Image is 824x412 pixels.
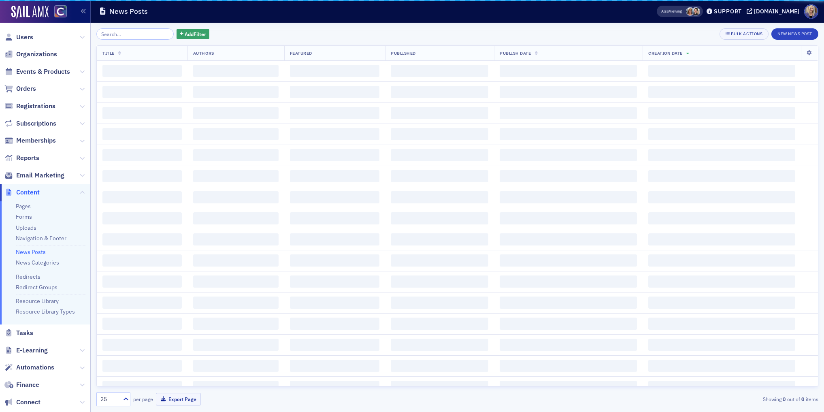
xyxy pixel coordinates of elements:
[500,128,637,140] span: ‌
[290,191,379,203] span: ‌
[720,28,769,40] button: Bulk Actions
[193,318,279,330] span: ‌
[4,380,39,389] a: Finance
[648,360,795,372] span: ‌
[391,360,488,372] span: ‌
[648,254,795,267] span: ‌
[193,275,279,288] span: ‌
[100,395,118,403] div: 25
[500,339,637,351] span: ‌
[583,395,818,403] div: Showing out of items
[4,119,56,128] a: Subscriptions
[16,203,31,210] a: Pages
[54,5,67,18] img: SailAMX
[193,86,279,98] span: ‌
[102,233,182,245] span: ‌
[648,233,795,245] span: ‌
[648,297,795,309] span: ‌
[500,107,637,119] span: ‌
[290,339,379,351] span: ‌
[391,297,488,309] span: ‌
[193,233,279,245] span: ‌
[648,339,795,351] span: ‌
[193,107,279,119] span: ‌
[102,360,182,372] span: ‌
[4,329,33,337] a: Tasks
[16,248,46,256] a: News Posts
[193,339,279,351] span: ‌
[661,9,682,14] span: Viewing
[177,29,210,39] button: AddFilter
[185,30,206,38] span: Add Filter
[648,128,795,140] span: ‌
[4,363,54,372] a: Automations
[648,50,683,56] span: Creation Date
[193,50,214,56] span: Authors
[500,170,637,182] span: ‌
[102,275,182,288] span: ‌
[4,102,55,111] a: Registrations
[648,318,795,330] span: ‌
[804,4,818,19] span: Profile
[800,395,806,403] strong: 0
[102,254,182,267] span: ‌
[290,107,379,119] span: ‌
[290,170,379,182] span: ‌
[16,284,57,291] a: Redirect Groups
[16,363,54,372] span: Automations
[16,50,57,59] span: Organizations
[500,212,637,224] span: ‌
[391,212,488,224] span: ‌
[391,149,488,161] span: ‌
[49,5,67,19] a: View Homepage
[102,86,182,98] span: ‌
[193,65,279,77] span: ‌
[193,128,279,140] span: ‌
[391,381,488,393] span: ‌
[16,154,39,162] span: Reports
[686,7,694,16] span: Cheryl Moss
[500,318,637,330] span: ‌
[648,149,795,161] span: ‌
[102,170,182,182] span: ‌
[4,154,39,162] a: Reports
[771,30,818,37] a: New News Post
[4,346,48,355] a: E-Learning
[16,102,55,111] span: Registrations
[4,84,36,93] a: Orders
[16,329,33,337] span: Tasks
[500,381,637,393] span: ‌
[16,213,32,220] a: Forms
[731,32,762,36] div: Bulk Actions
[102,339,182,351] span: ‌
[193,212,279,224] span: ‌
[102,212,182,224] span: ‌
[391,170,488,182] span: ‌
[391,254,488,267] span: ‌
[500,149,637,161] span: ‌
[500,191,637,203] span: ‌
[714,8,742,15] div: Support
[193,297,279,309] span: ‌
[391,65,488,77] span: ‌
[648,86,795,98] span: ‌
[4,33,33,42] a: Users
[16,308,75,315] a: Resource Library Types
[102,65,182,77] span: ‌
[4,50,57,59] a: Organizations
[102,191,182,203] span: ‌
[16,259,59,266] a: News Categories
[747,9,802,14] button: [DOMAIN_NAME]
[102,297,182,309] span: ‌
[290,233,379,245] span: ‌
[391,318,488,330] span: ‌
[16,67,70,76] span: Events & Products
[692,7,700,16] span: Pamela Galey-Coleman
[391,275,488,288] span: ‌
[391,233,488,245] span: ‌
[391,50,416,56] span: Published
[771,28,818,40] button: New News Post
[96,28,174,40] input: Search…
[133,395,153,403] label: per page
[16,273,40,280] a: Redirects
